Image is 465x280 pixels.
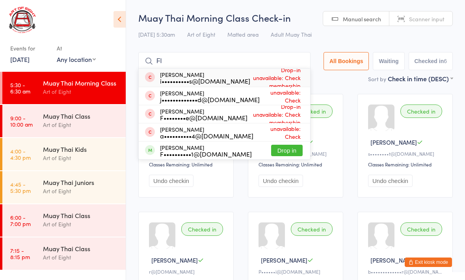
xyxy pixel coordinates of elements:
[138,52,311,70] input: Search
[149,268,225,275] div: r@[DOMAIN_NAME]
[2,138,126,170] a: 4:00 -4:30 pmMuay Thai KidsArt of Eight
[57,42,96,55] div: At
[43,153,119,162] div: Art of Eight
[160,90,260,103] div: [PERSON_NAME]
[400,105,442,118] div: Checked in
[43,253,119,262] div: Art of Eight
[10,42,49,55] div: Events for
[160,78,250,84] div: i••••••••••s@[DOMAIN_NAME]
[259,268,335,275] div: P••••••i@[DOMAIN_NAME]
[247,101,303,128] span: Drop-in unavailable: Check membership
[259,175,303,187] button: Undo checkin
[43,211,119,220] div: Muay Thai Class
[43,178,119,187] div: Muay Thai Juniors
[368,161,445,168] div: Classes Remaining: Unlimited
[43,145,119,153] div: Muay Thai Kids
[187,30,215,38] span: Art of Eight
[370,138,417,146] span: [PERSON_NAME]
[160,144,252,157] div: [PERSON_NAME]
[160,96,260,103] div: j•••••••••••••d@[DOMAIN_NAME]
[181,222,223,236] div: Checked in
[261,256,307,264] span: [PERSON_NAME]
[259,161,335,168] div: Classes Remaining: Unlimited
[10,115,33,127] time: 9:00 - 10:00 am
[10,148,31,161] time: 4:00 - 4:30 pm
[370,256,417,264] span: [PERSON_NAME]
[138,30,175,38] span: [DATE] 5:30am
[2,237,126,270] a: 7:15 -8:15 pmMuay Thai ClassArt of Eight
[409,15,445,23] span: Scanner input
[260,78,303,114] span: Drop-in unavailable: Check membership
[444,58,447,64] div: 6
[43,112,119,120] div: Muay Thai Class
[291,105,333,118] div: Checked in
[10,82,30,94] time: 5:30 - 6:30 am
[271,30,312,38] span: Adult Muay Thai
[253,115,303,150] span: Drop-in unavailable: Check membership
[250,64,303,91] span: Drop-in unavailable: Check membership
[227,30,259,38] span: Matted area
[409,52,453,70] button: Checked in6
[368,150,445,157] div: s••••••••t@[DOMAIN_NAME]
[2,105,126,137] a: 9:00 -10:00 amMuay Thai ClassArt of Eight
[10,214,31,227] time: 6:00 - 7:00 pm
[2,72,126,104] a: 5:30 -6:30 amMuay Thai Morning ClassArt of Eight
[151,256,198,264] span: [PERSON_NAME]
[43,220,119,229] div: Art of Eight
[43,244,119,253] div: Muay Thai Class
[43,120,119,129] div: Art of Eight
[160,126,253,139] div: [PERSON_NAME]
[10,247,30,260] time: 7:15 - 8:15 pm
[405,258,452,267] button: Exit kiosk mode
[271,145,303,156] button: Drop in
[368,175,413,187] button: Undo checkin
[43,187,119,196] div: Art of Eight
[160,114,247,121] div: F••••••••e@[DOMAIN_NAME]
[149,175,193,187] button: Undo checkin
[57,55,96,63] div: Any location
[160,108,247,121] div: [PERSON_NAME]
[343,15,381,23] span: Manual search
[400,222,442,236] div: Checked in
[388,74,453,83] div: Check in time (DESC)
[2,204,126,237] a: 6:00 -7:00 pmMuay Thai ClassArt of Eight
[160,133,253,139] div: a••••••••••4@[DOMAIN_NAME]
[160,151,252,157] div: F••••••••••1@[DOMAIN_NAME]
[373,52,404,70] button: Waiting
[2,171,126,203] a: 4:45 -5:30 pmMuay Thai JuniorsArt of Eight
[43,78,119,87] div: Muay Thai Morning Class
[324,52,369,70] button: All Bookings
[43,87,119,96] div: Art of Eight
[291,222,333,236] div: Checked in
[160,71,250,84] div: [PERSON_NAME]
[10,181,31,194] time: 4:45 - 5:30 pm
[138,11,453,24] h2: Muay Thai Morning Class Check-in
[8,6,37,34] img: Art of Eight
[149,161,225,168] div: Classes Remaining: Unlimited
[368,75,386,83] label: Sort by
[368,268,445,275] div: b•••••••••••••r@[DOMAIN_NAME]
[10,55,30,63] a: [DATE]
